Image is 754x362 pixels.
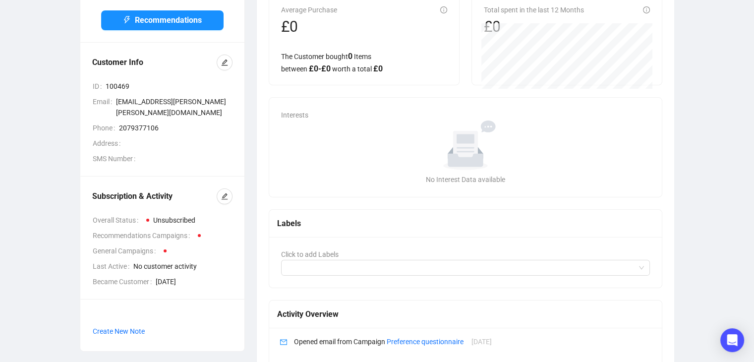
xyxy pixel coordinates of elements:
[280,339,287,346] span: mail
[281,50,447,75] div: The Customer bought Items between worth a total
[93,96,116,118] span: Email
[294,336,650,347] p: Opened email from Campaign
[93,327,145,335] span: Create New Note
[93,245,160,256] span: General Campaigns
[281,6,337,14] span: Average Purchase
[281,250,339,258] span: Click to add Labels
[133,261,232,272] span: No customer activity
[471,338,492,346] span: [DATE]
[92,57,217,68] div: Customer Info
[93,81,106,92] span: ID
[387,338,464,346] a: Preference questionnaire
[285,174,646,185] div: No Interest Data available
[93,261,133,272] span: Last Active
[484,17,584,36] div: £0
[221,59,228,66] span: edit
[123,16,131,24] span: thunderbolt
[440,6,447,13] span: info-circle
[93,215,142,226] span: Overall Status
[93,276,156,287] span: Became Customer
[92,323,145,339] button: Create New Note
[101,10,224,30] button: Recommendations
[221,193,228,200] span: edit
[373,64,383,73] span: £ 0
[484,6,584,14] span: Total spent in the last 12 Months
[119,122,232,133] span: 2079377106
[309,64,331,73] span: £ 0 - £ 0
[93,122,119,133] span: Phone
[92,190,217,202] div: Subscription & Activity
[93,153,139,164] span: SMS Number
[281,17,337,36] div: £0
[720,328,744,352] div: Open Intercom Messenger
[153,216,195,224] span: Unsubscribed
[277,308,654,320] div: Activity Overview
[93,230,194,241] span: Recommendations Campaigns
[643,6,650,13] span: info-circle
[93,138,124,149] span: Address
[277,217,654,230] div: Labels
[281,111,308,119] span: Interests
[348,52,352,61] span: 0
[116,96,232,118] span: [EMAIL_ADDRESS][PERSON_NAME][PERSON_NAME][DOMAIN_NAME]
[106,81,232,92] span: 100469
[156,276,232,287] span: [DATE]
[135,14,202,26] span: Recommendations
